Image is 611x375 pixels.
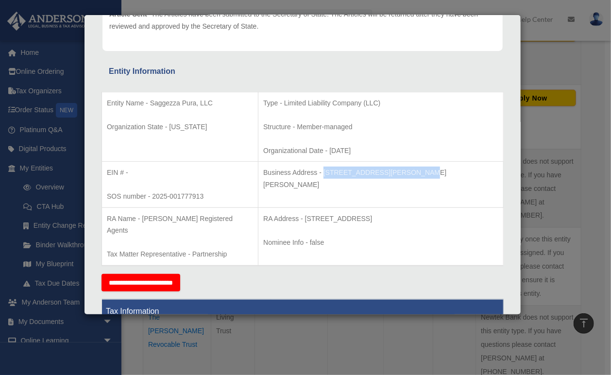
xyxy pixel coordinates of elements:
[107,190,253,203] p: SOS number - 2025-001777913
[107,97,253,109] p: Entity Name - Saggezza Pura, LLC
[263,213,498,225] p: RA Address - [STREET_ADDRESS]
[102,299,504,323] th: Tax Information
[107,121,253,133] p: Organization State - [US_STATE]
[263,121,498,133] p: Structure - Member-managed
[107,248,253,260] p: Tax Matter Representative - Partnership
[263,145,498,157] p: Organizational Date - [DATE]
[107,213,253,237] p: RA Name - [PERSON_NAME] Registered Agents
[263,237,498,249] p: Nominee Info - false
[109,8,496,32] p: The Articles have been submitted to the Secretary of State. The Articles will be returned after t...
[263,167,498,190] p: Business Address - [STREET_ADDRESS][PERSON_NAME][PERSON_NAME]
[263,97,498,109] p: Type - Limited Liability Company (LLC)
[109,65,496,78] div: Entity Information
[107,167,253,179] p: EIN # -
